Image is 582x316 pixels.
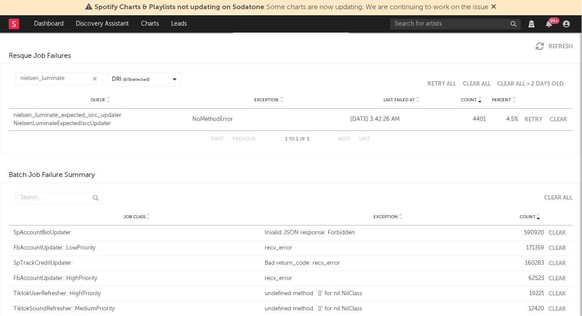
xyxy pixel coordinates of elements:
div: NielsenLuminateExpectedIsrcUpdater [13,120,188,128]
button: Clear [549,117,569,123]
span: to [289,137,294,141]
button: Clear [549,291,566,297]
a: Charts [135,15,165,33]
input: Search for artists [390,19,521,30]
span: Count [520,214,536,220]
button: Clear [549,246,566,251]
span: Exception [255,97,279,103]
button: Clear [549,230,566,236]
div: 4.5 % [490,115,518,124]
div: 171359 [516,244,545,253]
div: nielsen_luminate_expected_isrc_updater [13,111,188,120]
div: 160283 [516,259,545,268]
button: Next [339,137,351,142]
div: 62523 [516,274,545,283]
button: First [212,137,224,142]
div: 19221 [516,289,545,298]
div: Invalid JSON response: Forbidden [265,229,512,237]
span: Queue [91,97,105,103]
button: Retry All [427,81,456,87]
button: Clear [549,306,566,312]
button: Clear All [538,195,573,201]
div: undefined method `[]' for nil:NilClass [265,289,512,298]
div: Bad return_code: recv_error [265,259,512,268]
div: 4401 [458,115,486,124]
a: nielsen_luminate_expected_isrc_updaterNielsenLuminateExpectedIsrcUpdater [13,111,188,128]
a: Leads [165,15,193,33]
span: of [300,137,305,141]
div: SpTrackCreditUpdater [13,259,261,268]
span: Count [461,97,477,103]
div: FbAccountUpdater::HighPriority [13,274,261,283]
div: [DATE] 3:42:26 AM [350,115,453,124]
input: Search... [16,73,103,85]
div: Batch Job Failure Summary [9,170,95,180]
div: 1 1 1 [273,134,321,145]
span: : Some charts are now updating. We are continuing to work on the issue [95,4,489,11]
div: TiktokUserRefresher::HighPriority [13,289,261,298]
div: TiktokSoundRefresher::MediumPriority [13,305,261,313]
a: Discovery Assistant [70,15,135,33]
div: Resque Job Failures [9,51,71,61]
button: Clear [549,276,566,282]
div: Clear All [545,195,573,201]
span: Spotify Charts & Playlists not updating on Sodatone [95,4,265,11]
div: undefined method `[]' for nil:NilClass [265,305,512,313]
button: Previous [233,137,256,142]
button: Clear All [463,81,491,87]
a: Dashboard [28,15,70,33]
button: 99+ [546,20,552,27]
div: DRI [112,75,150,84]
div: 99 + [549,17,560,24]
div: recv_error [265,244,512,253]
button: Last [360,137,371,142]
span: Exception [373,214,398,220]
span: Job Class [124,214,145,220]
div: FbAccountUpdater::LowPriority [13,244,261,253]
span: Dismiss [491,4,497,11]
button: Retry [523,117,545,123]
div: 12420 [516,305,545,313]
input: Search... [16,192,103,204]
div: 590920 [516,229,545,237]
a: NoMethodError [192,115,347,124]
div: recv_error [265,274,512,283]
button: Clear [549,261,566,266]
span: Last Failed At [384,97,415,103]
button: Clear All > 2 Days Old [498,81,564,87]
div: SpAccountBioUpdater [13,229,261,237]
button: Refresh [536,42,573,51]
span: Percent [492,97,511,103]
span: ( 8 / 8 selected) [123,77,150,83]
